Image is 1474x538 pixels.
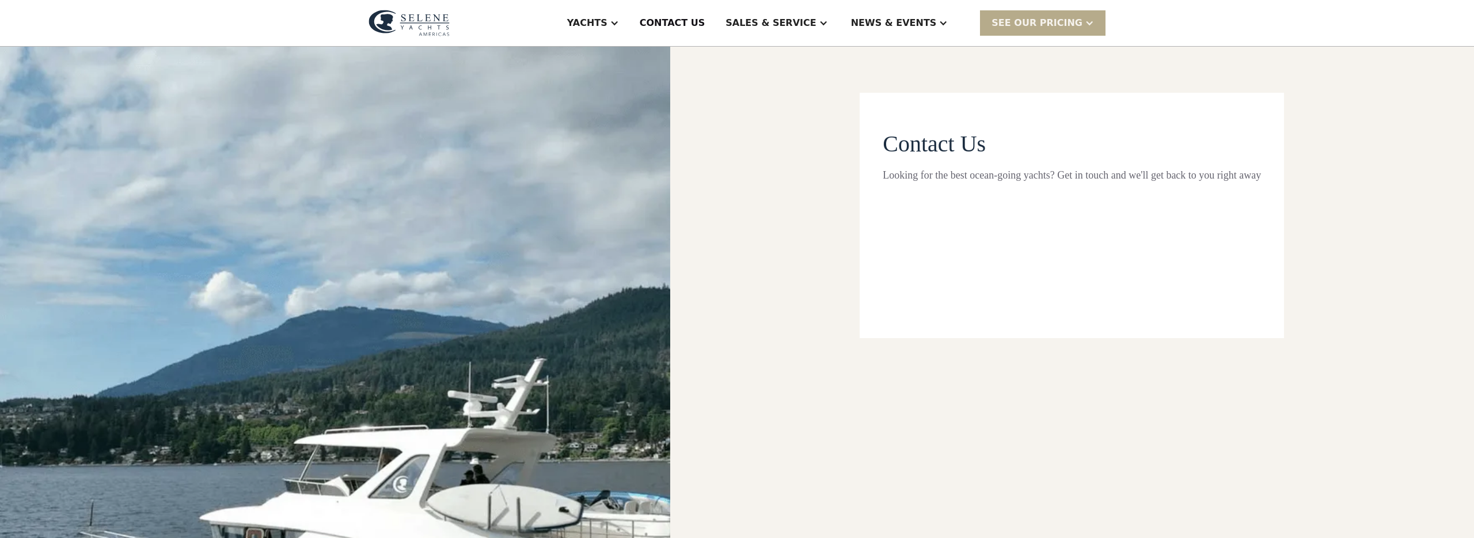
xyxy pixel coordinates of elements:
[883,130,1261,293] form: Contact page From
[883,206,1261,293] iframe: Form 0
[851,16,937,30] div: News & EVENTS
[980,10,1105,35] div: SEE Our Pricing
[991,16,1082,30] div: SEE Our Pricing
[640,16,705,30] div: Contact US
[883,131,986,157] span: Contact Us
[725,16,816,30] div: Sales & Service
[368,10,450,36] img: logo
[883,168,1261,183] div: Looking for the best ocean-going yachts? Get in touch and we'll get back to you right away
[567,16,607,30] div: Yachts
